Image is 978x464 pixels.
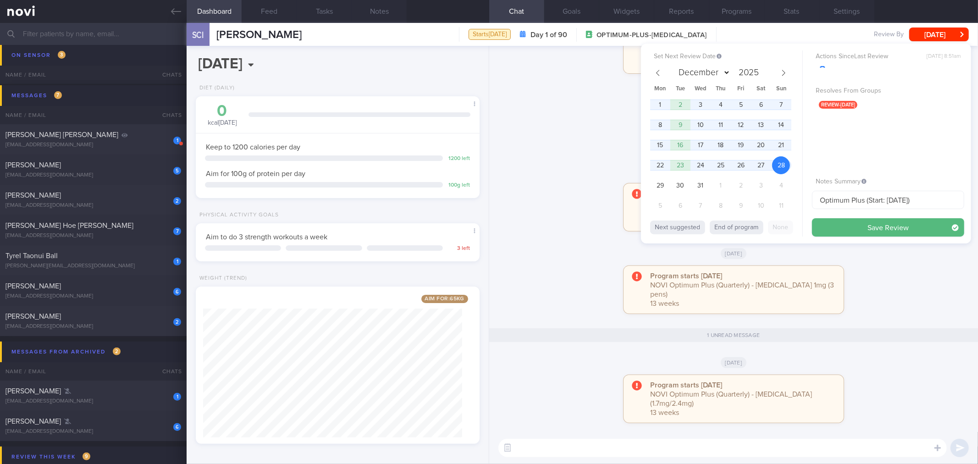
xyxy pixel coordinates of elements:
span: [PERSON_NAME] [6,387,61,395]
div: [EMAIL_ADDRESS][DOMAIN_NAME] [6,428,181,435]
span: December 19, 2025 [732,136,750,154]
span: January 11, 2026 [772,197,790,215]
input: Year [735,68,760,77]
span: 7 [54,91,62,99]
span: January 8, 2026 [712,197,729,215]
span: December 3, 2025 [691,96,709,114]
span: December 15, 2025 [651,136,669,154]
span: OPTIMUM-PLUS-[MEDICAL_DATA] [597,31,707,40]
span: [DATE] 8:51am [927,53,961,60]
label: Resolves From Groups [816,87,961,95]
span: January 1, 2026 [712,177,729,194]
span: December 14, 2025 [772,116,790,134]
div: [EMAIL_ADDRESS][DOMAIN_NAME] [6,142,181,149]
span: Sun [771,86,791,92]
span: December 16, 2025 [671,136,689,154]
div: [EMAIL_ADDRESS][DOMAIN_NAME] [6,172,181,179]
span: January 9, 2026 [732,197,750,215]
div: 1200 left [448,155,470,162]
span: 9 [83,453,90,460]
span: 13 weeks [650,409,679,416]
span: review-[DATE] [819,101,857,109]
span: NOVI Optimum Plus (Quarterly) - [MEDICAL_DATA] (1.7mg/2.4mg) [650,391,812,407]
div: Physical Activity Goals [196,212,279,219]
span: December 2, 2025 [671,96,689,114]
span: January 2, 2026 [732,177,750,194]
span: [PERSON_NAME] [6,282,61,290]
span: [PERSON_NAME] [PERSON_NAME] [6,131,118,138]
span: Aim for: 65 kg [421,295,468,303]
div: 1 [173,258,181,265]
span: January 7, 2026 [691,197,709,215]
span: December 11, 2025 [712,116,729,134]
span: December 9, 2025 [671,116,689,134]
span: Aim to do 3 strength workouts a week [206,233,327,241]
span: December 21, 2025 [772,136,790,154]
div: 2 [173,197,181,205]
button: End of program [710,221,763,234]
span: December 24, 2025 [691,156,709,174]
div: Starts [DATE] [469,29,511,40]
button: [DATE] [909,28,969,41]
div: 3 left [448,245,470,252]
button: Save Review [812,218,964,237]
span: January 10, 2026 [752,197,770,215]
span: December 30, 2025 [671,177,689,194]
span: December 31, 2025 [691,177,709,194]
span: Aim for 100g of protein per day [206,170,305,177]
strong: Program starts [DATE] [650,272,722,280]
span: December 10, 2025 [691,116,709,134]
span: Review By [874,31,904,39]
span: [PERSON_NAME] [6,161,61,169]
span: December 26, 2025 [732,156,750,174]
span: 13 weeks [650,300,679,307]
span: December 1, 2025 [651,96,669,114]
div: 100 g left [448,182,470,189]
div: SCI [184,17,212,53]
div: 2 [173,318,181,326]
span: Fri [731,86,751,92]
span: Mon [650,86,670,92]
span: Notes Summary [816,178,867,185]
span: January 6, 2026 [671,197,689,215]
div: [PERSON_NAME][EMAIL_ADDRESS][DOMAIN_NAME] [6,263,181,270]
span: January 5, 2026 [651,197,669,215]
span: [PERSON_NAME] Hoe [PERSON_NAME] [6,222,133,229]
span: December 6, 2025 [752,96,770,114]
span: December 17, 2025 [691,136,709,154]
div: 1 [173,393,181,401]
div: 5 [173,167,181,175]
div: Messages [9,89,64,102]
div: Chats [150,106,187,124]
span: December 4, 2025 [712,96,729,114]
div: Diet (Daily) [196,85,235,92]
span: December 7, 2025 [772,96,790,114]
div: kcal [DATE] [205,103,239,127]
span: December 29, 2025 [651,177,669,194]
select: Month [674,66,730,80]
div: Review this week [9,451,93,463]
span: January 3, 2026 [752,177,770,194]
span: Tyrel Taonui Ball [6,252,58,260]
div: Weight (Trend) [196,275,247,282]
div: [EMAIL_ADDRESS][DOMAIN_NAME] [6,323,181,330]
span: December 27, 2025 [752,156,770,174]
span: December 5, 2025 [732,96,750,114]
span: 2 [113,348,121,355]
strong: Day 1 of 90 [530,30,567,39]
label: Actions Since Last Review [816,53,961,61]
span: [PERSON_NAME] [6,418,61,425]
span: December 25, 2025 [712,156,729,174]
span: December 22, 2025 [651,156,669,174]
label: Set Next Review Date [654,53,799,61]
span: [PERSON_NAME] [6,192,61,199]
div: [EMAIL_ADDRESS][DOMAIN_NAME] [6,202,181,209]
div: Chats [150,362,187,381]
span: [PERSON_NAME] [216,29,302,40]
span: January 4, 2026 [772,177,790,194]
div: [EMAIL_ADDRESS][DOMAIN_NAME] [6,398,181,405]
span: December 28, 2025 [772,156,790,174]
span: Keep to 1200 calories per day [206,144,300,151]
div: 7 [173,227,181,235]
div: [EMAIL_ADDRESS][DOMAIN_NAME] [6,232,181,239]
